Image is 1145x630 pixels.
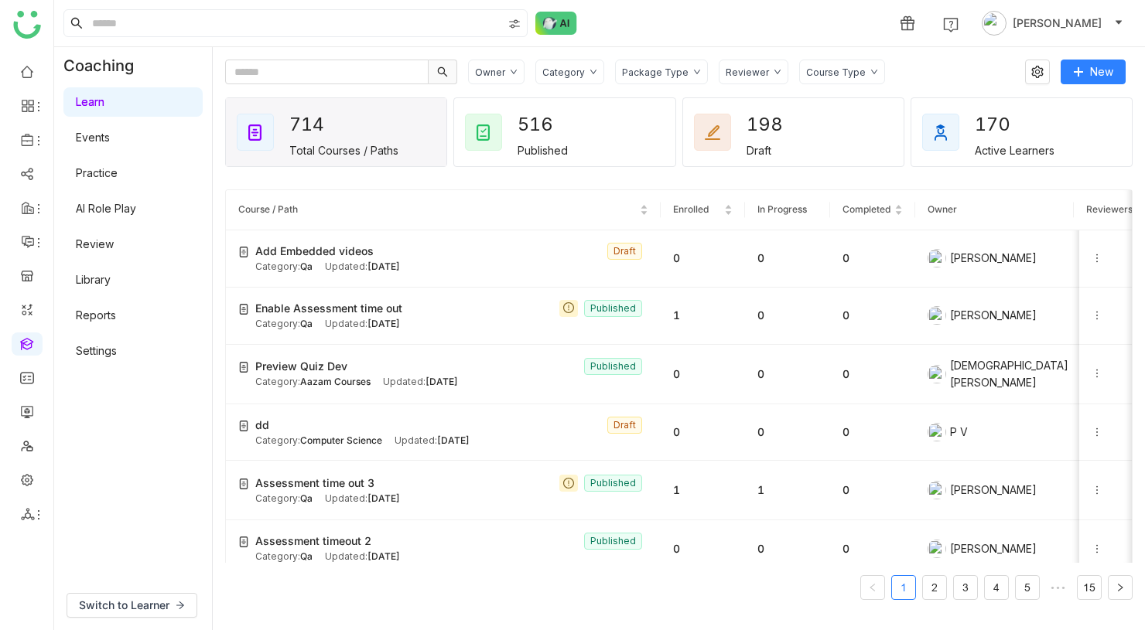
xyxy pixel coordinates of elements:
nz-tag: Published [584,475,642,492]
button: Next Page [1108,575,1133,600]
button: [PERSON_NAME] [979,11,1126,36]
span: Qa [300,550,313,562]
div: 198 [747,108,802,141]
span: Completed [843,203,890,215]
td: 0 [661,230,746,288]
li: 2 [922,575,947,600]
a: Reports [76,308,116,322]
img: create-new-course.svg [238,536,249,547]
span: ••• [1046,575,1071,600]
span: Computer Science [300,434,382,446]
span: [DATE] [367,261,400,272]
img: 684a9aedde261c4b36a3ced9 [928,481,946,499]
span: [PERSON_NAME] [1013,15,1102,32]
img: 684a9aedde261c4b36a3ced9 [928,540,946,558]
td: 0 [745,404,830,461]
img: avatar [982,11,1007,36]
td: 0 [830,288,915,345]
li: 15 [1077,575,1102,600]
td: 0 [745,288,830,345]
a: Settings [76,344,117,357]
span: [DATE] [367,550,400,562]
img: 684a9aedde261c4b36a3ced9 [928,249,946,267]
span: dd [255,417,269,434]
div: [PERSON_NAME] [928,249,1062,267]
span: Assessment timeout 2 [255,533,371,550]
div: P V [928,423,1062,441]
img: draft_courses.svg [703,123,722,141]
nz-tag: Draft [607,417,642,434]
a: 2 [923,576,946,599]
span: Course / Path [238,203,298,215]
td: 0 [745,230,830,288]
span: Owner [928,203,957,215]
a: AI Role Play [76,202,136,215]
td: 1 [661,288,746,345]
img: logo [13,11,41,39]
li: Next 5 Pages [1046,575,1071,600]
div: Coaching [54,47,157,84]
div: [PERSON_NAME] [928,481,1062,499]
span: New [1090,63,1113,80]
div: Active Learners [975,144,1054,157]
td: 0 [830,345,915,404]
li: 5 [1015,575,1040,600]
span: Switch to Learner [79,597,169,614]
td: 1 [745,461,830,520]
img: create-new-course.svg [238,247,249,257]
td: 0 [745,520,830,577]
span: In Progress [757,203,807,215]
div: 714 [289,108,345,141]
a: Library [76,273,111,286]
div: Published [518,144,568,157]
span: [DATE] [367,492,400,504]
div: Updated: [395,434,470,448]
td: 0 [830,230,915,288]
img: help.svg [943,17,959,32]
span: Qa [300,492,313,504]
div: Category [542,66,585,78]
td: 0 [830,404,915,461]
div: [PERSON_NAME] [928,540,1062,558]
button: Previous Page [860,575,885,600]
td: 1 [661,461,746,520]
td: 0 [830,461,915,520]
img: create-new-course.svg [238,421,249,431]
a: Practice [76,166,118,179]
img: active_learners.svg [931,123,950,141]
td: 0 [661,520,746,577]
div: Category: [255,550,313,564]
div: Total Courses / Paths [289,144,398,157]
span: [DATE] [426,376,458,387]
nz-tag: Published [584,358,642,375]
div: Updated: [325,492,400,506]
div: [DEMOGRAPHIC_DATA][PERSON_NAME] [928,357,1062,391]
a: 15 [1078,576,1101,599]
span: [DATE] [437,434,470,446]
td: 0 [745,345,830,404]
img: create-new-course.svg [238,478,249,489]
div: Category: [255,317,313,332]
div: Draft [747,144,771,157]
a: 5 [1016,576,1039,599]
a: 3 [954,576,977,599]
a: Learn [76,95,104,108]
div: Category: [255,492,313,506]
button: New [1061,60,1126,84]
img: published_courses.svg [474,123,493,141]
a: 1 [892,576,915,599]
div: Reviewer [726,66,769,78]
li: 1 [891,575,916,600]
button: Switch to Learner [67,593,197,618]
div: 170 [975,108,1030,141]
span: Assessment time out 3 [255,475,374,492]
span: Enable Assessment time out [255,300,402,317]
img: 684a9b06de261c4b36a3cf65 [928,365,946,383]
nz-tag: Published [584,533,642,550]
img: 68514051512bef77ea259416 [928,423,946,441]
td: 0 [661,345,746,404]
div: Owner [475,66,505,78]
img: create-new-course.svg [238,362,249,373]
div: Updated: [325,317,400,332]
